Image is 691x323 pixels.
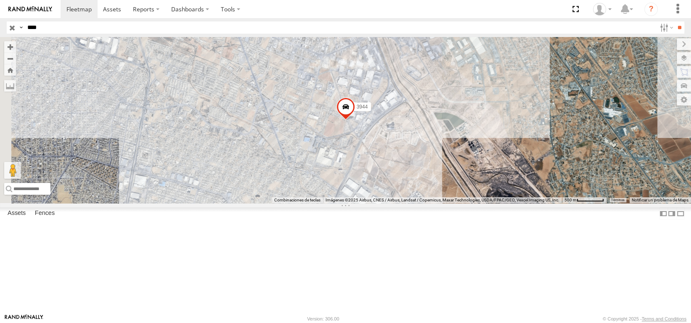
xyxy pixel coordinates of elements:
[326,198,559,202] span: Imágenes ©2025 Airbus, CNES / Airbus, Landsat / Copernicus, Maxar Technologies, USDA/FPAC/GEO, Ve...
[307,316,339,321] div: Version: 306.00
[657,21,675,34] label: Search Filter Options
[667,207,676,220] label: Dock Summary Table to the Right
[31,208,59,220] label: Fences
[603,316,686,321] div: © Copyright 2025 -
[4,162,21,179] button: Arrastra al hombrecito al mapa para abrir Street View
[356,103,368,109] span: 3944
[642,316,686,321] a: Terms and Conditions
[676,207,685,220] label: Hide Summary Table
[18,21,24,34] label: Search Query
[632,198,688,202] a: Notificar un problema de Maps
[677,94,691,106] label: Map Settings
[4,64,16,76] button: Zoom Home
[4,41,16,53] button: Zoom in
[564,198,577,202] span: 500 m
[611,198,625,201] a: Términos (se abre en una nueva pestaña)
[590,3,614,16] div: Erick Ramirez
[644,3,658,16] i: ?
[4,80,16,92] label: Measure
[562,197,606,203] button: Escala del mapa: 500 m por 61 píxeles
[8,6,52,12] img: rand-logo.svg
[274,197,320,203] button: Combinaciones de teclas
[3,208,30,220] label: Assets
[659,207,667,220] label: Dock Summary Table to the Left
[4,53,16,64] button: Zoom out
[5,315,43,323] a: Visit our Website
